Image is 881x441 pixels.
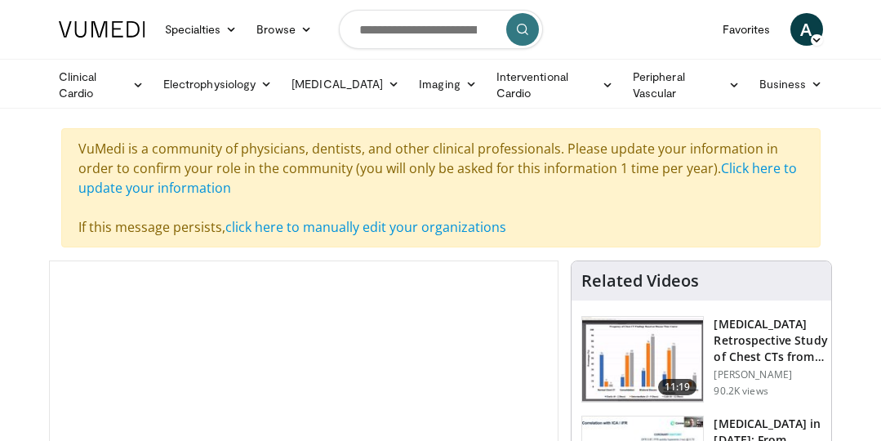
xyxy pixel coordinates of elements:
[155,13,247,46] a: Specialties
[714,368,834,381] p: [PERSON_NAME]
[713,13,781,46] a: Favorites
[581,316,821,403] a: 11:19 [MEDICAL_DATA] Retrospective Study of Chest CTs from [GEOGRAPHIC_DATA]: What is the Re… [PE...
[714,316,834,365] h3: [MEDICAL_DATA] Retrospective Study of Chest CTs from [GEOGRAPHIC_DATA]: What is the Re…
[247,13,322,46] a: Browse
[658,379,697,395] span: 11:19
[581,271,699,291] h4: Related Videos
[59,21,145,38] img: VuMedi Logo
[154,68,282,100] a: Electrophysiology
[582,317,703,402] img: c2eb46a3-50d3-446d-a553-a9f8510c7760.150x105_q85_crop-smart_upscale.jpg
[225,218,506,236] a: click here to manually edit your organizations
[49,69,154,101] a: Clinical Cardio
[714,385,768,398] p: 90.2K views
[409,68,487,100] a: Imaging
[623,69,750,101] a: Peripheral Vascular
[282,68,409,100] a: [MEDICAL_DATA]
[487,69,623,101] a: Interventional Cardio
[790,13,823,46] a: A
[61,128,821,247] div: VuMedi is a community of physicians, dentists, and other clinical professionals. Please update yo...
[339,10,543,49] input: Search topics, interventions
[750,68,833,100] a: Business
